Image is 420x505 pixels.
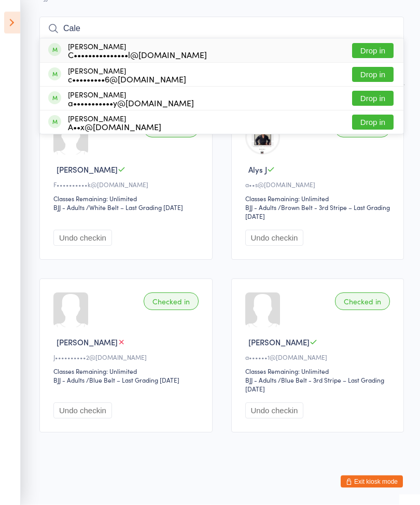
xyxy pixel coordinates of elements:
[248,337,310,348] span: [PERSON_NAME]
[53,230,112,246] button: Undo checkin
[352,44,394,59] button: Drop in
[68,99,194,107] div: a•••••••••••y@[DOMAIN_NAME]
[245,353,394,362] div: a••••••1@[DOMAIN_NAME]
[245,203,390,221] span: / Brown Belt - 3rd Stripe – Last Grading [DATE]
[39,17,404,41] input: Search
[53,403,112,419] button: Undo checkin
[245,376,384,394] span: / Blue Belt - 3rd Stripe – Last Grading [DATE]
[245,180,394,189] div: a••s@[DOMAIN_NAME]
[53,376,85,385] div: BJJ - Adults
[245,194,394,203] div: Classes Remaining: Unlimited
[53,194,202,203] div: Classes Remaining: Unlimited
[68,75,186,83] div: c•••••••••6@[DOMAIN_NAME]
[352,91,394,106] button: Drop in
[53,367,202,376] div: Classes Remaining: Unlimited
[144,293,199,311] div: Checked in
[245,367,394,376] div: Classes Remaining: Unlimited
[68,115,161,131] div: [PERSON_NAME]
[341,475,403,488] button: Exit kiosk mode
[245,376,276,385] div: BJJ - Adults
[53,180,202,189] div: F••••••••••k@[DOMAIN_NAME]
[68,91,194,107] div: [PERSON_NAME]
[352,67,394,82] button: Drop in
[245,403,304,419] button: Undo checkin
[57,164,118,175] span: [PERSON_NAME]
[86,376,179,385] span: / Blue Belt – Last Grading [DATE]
[86,203,183,212] span: / White Belt – Last Grading [DATE]
[248,164,267,175] span: Alys J
[245,120,280,155] img: image1727227578.png
[53,203,85,212] div: BJJ - Adults
[68,43,207,59] div: [PERSON_NAME]
[68,51,207,59] div: C•••••••••••••••l@[DOMAIN_NAME]
[335,293,390,311] div: Checked in
[68,67,186,83] div: [PERSON_NAME]
[352,115,394,130] button: Drop in
[57,337,118,348] span: [PERSON_NAME]
[245,203,276,212] div: BJJ - Adults
[245,230,304,246] button: Undo checkin
[68,123,161,131] div: A••x@[DOMAIN_NAME]
[53,353,202,362] div: J••••••••••2@[DOMAIN_NAME]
